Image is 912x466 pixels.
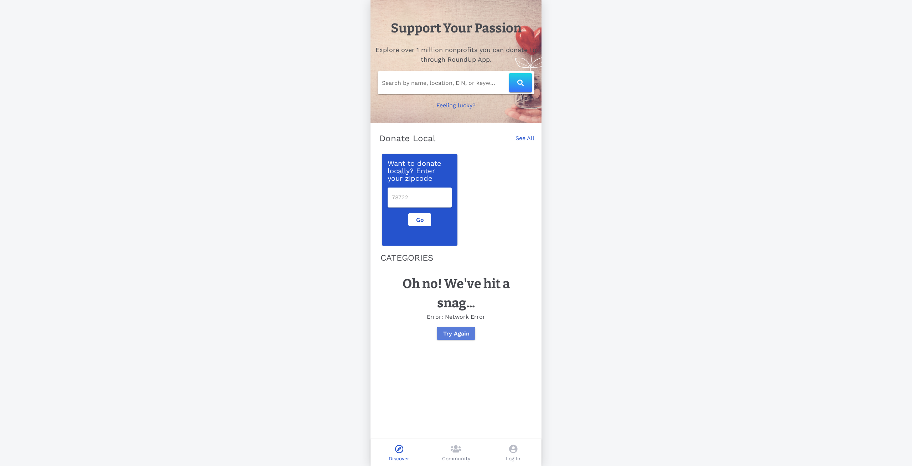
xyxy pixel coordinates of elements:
[391,19,522,38] h1: Support Your Passion
[392,192,447,203] input: 78722
[408,213,431,226] button: Go
[515,134,534,150] a: See All
[389,455,409,462] p: Discover
[437,327,475,340] button: Try Again
[385,313,527,321] p: Error: Network Error
[442,455,470,462] p: Community
[414,216,425,223] span: Go
[442,330,469,337] span: Try Again
[379,133,436,144] p: Donate Local
[388,160,452,182] p: Want to donate locally? Enter your zipcode
[380,251,532,264] p: CATEGORIES
[385,274,527,313] h1: Oh no! We've hit a snag...
[375,45,537,64] h2: Explore over 1 million nonprofits you can donate to through RoundUp App.
[436,101,476,110] p: Feeling lucky?
[506,455,520,462] p: Log In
